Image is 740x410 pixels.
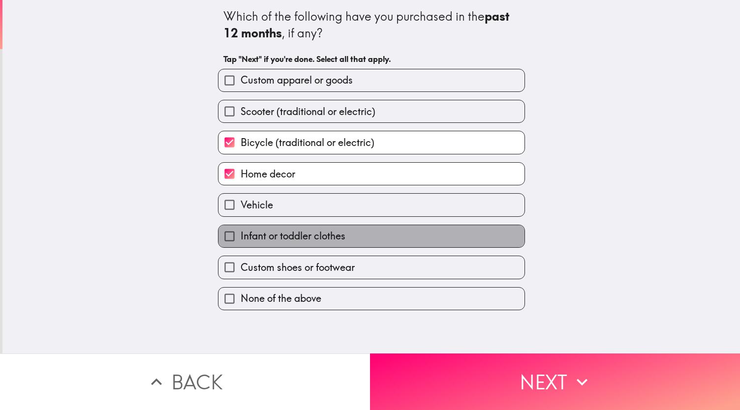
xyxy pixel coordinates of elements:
button: Vehicle [218,194,524,216]
button: Home decor [218,163,524,185]
span: Home decor [241,167,295,181]
span: Custom apparel or goods [241,73,353,87]
button: Infant or toddler clothes [218,225,524,247]
button: Next [370,353,740,410]
div: Which of the following have you purchased in the , if any? [223,8,520,41]
button: Custom shoes or footwear [218,256,524,278]
h6: Tap "Next" if you're done. Select all that apply. [223,54,520,64]
span: Bicycle (traditional or electric) [241,136,374,149]
button: Custom apparel or goods [218,69,524,91]
span: Custom shoes or footwear [241,261,355,274]
button: Scooter (traditional or electric) [218,100,524,122]
span: Infant or toddler clothes [241,229,345,243]
span: Scooter (traditional or electric) [241,105,375,118]
button: Bicycle (traditional or electric) [218,131,524,153]
button: None of the above [218,288,524,310]
span: None of the above [241,292,321,305]
b: past 12 months [223,9,512,40]
span: Vehicle [241,198,273,212]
